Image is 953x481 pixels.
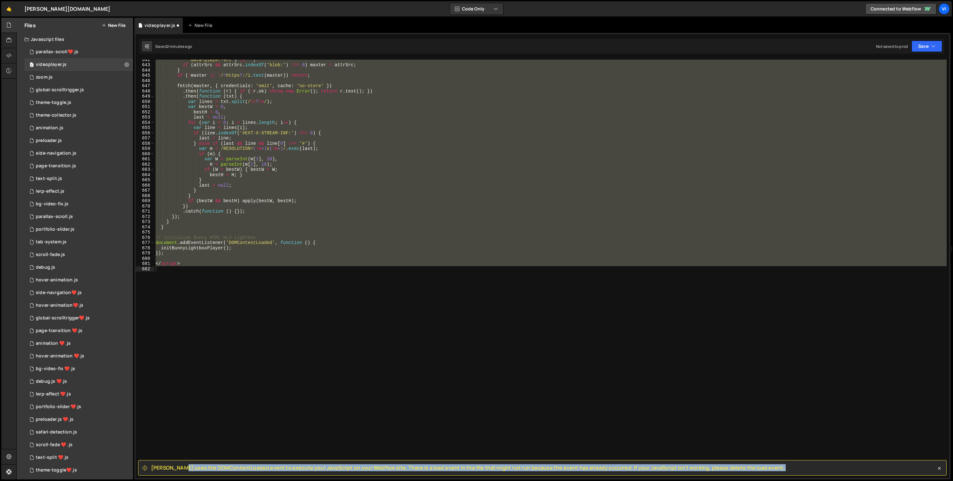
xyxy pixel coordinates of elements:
[36,467,77,473] div: theme-toggle❤️.js
[24,71,133,84] div: 14861/41442.js
[151,464,785,471] span: [PERSON_NAME] uses the DOMContentLoaded event to execute your JavaScript on your Webflow site. Th...
[30,63,34,68] span: 1
[36,366,75,372] div: bg-video-fix ❤️.js
[36,404,81,410] div: portfolio-slider ❤️.js
[136,266,154,272] div: 682
[36,379,67,384] div: debug.js ❤️.js
[136,240,154,246] div: 677
[136,230,154,235] div: 675
[136,89,154,94] div: 648
[24,58,133,71] div: 14861/47424.js
[136,83,154,89] div: 647
[136,261,154,266] div: 681
[24,147,133,160] div: 14861/40256.js
[136,146,154,151] div: 659
[167,44,192,49] div: 2 minutes ago
[24,426,133,439] div: 14861/40361.js
[938,3,950,15] a: Vi
[136,141,154,146] div: 658
[24,312,133,324] div: 14861/40900.js
[36,125,63,131] div: animation.js
[24,286,133,299] div: 14861/41468.js
[136,183,154,188] div: 666
[36,265,55,270] div: debug.js
[36,277,78,283] div: hover-animation.js
[36,328,82,334] div: page-transition ❤️.js
[36,49,78,55] div: parallax-scroll❤️.js
[36,455,68,460] div: text-split ❤️.js
[102,23,125,28] button: New File
[36,227,74,232] div: portfolio-slider.js
[136,68,154,73] div: 644
[24,96,133,109] div: 14861/40582.js
[36,341,71,346] div: animation ❤️ .js
[36,353,84,359] div: hover-animation ❤️.js
[136,209,154,214] div: 671
[36,176,62,182] div: text-split.js
[24,274,133,286] div: 14861/40794.js
[155,44,192,49] div: Saved
[24,261,133,274] div: 14861/40363.js
[24,413,133,426] div: 14861/40367.js
[36,303,83,308] div: hover-animation❤️.js
[1,1,17,16] a: 🤙
[36,252,65,258] div: scroll-fade.js
[24,362,133,375] div: 14861/40355.js
[136,157,154,162] div: 661
[24,324,133,337] div: 14861/40357.js
[136,99,154,105] div: 650
[24,198,133,210] div: 14861/40268.js
[24,185,133,198] div: 14861/40253.js
[36,189,64,194] div: lerp-effect.js
[136,225,154,230] div: 674
[136,62,154,68] div: 643
[136,120,154,125] div: 654
[24,439,133,451] div: 14861/40376.js
[136,167,154,172] div: 663
[136,172,154,178] div: 664
[24,160,133,172] div: 14861/40251.js
[24,401,133,413] div: 14861/40374.js
[24,172,133,185] div: 14861/40254.js
[36,87,84,93] div: global-scrolltrigger.js
[136,251,154,256] div: 679
[24,84,133,96] div: 14861/40890.js
[136,198,154,204] div: 669
[136,162,154,167] div: 662
[36,112,76,118] div: theme-collector.js
[36,290,82,296] div: side-navigation❤️.js
[136,104,154,110] div: 651
[24,451,133,464] div: 14861/40368.js
[36,74,53,80] div: zoom.js
[36,201,68,207] div: bg-video-fix.js
[36,429,77,435] div: safari-detection.js
[24,299,133,312] div: 14861/41140.js
[136,110,154,115] div: 652
[24,223,133,236] div: 14861/40258.js
[36,100,71,106] div: theme-toggle.js
[136,246,154,251] div: 678
[24,388,133,401] div: 14861/40356.js
[24,375,133,388] div: 14861/40485.js
[24,337,133,350] div: 14861/39591.js
[24,464,133,477] div: 14861/41125.js
[24,109,133,122] div: 14861/40581.js
[876,44,908,49] div: Not saved to prod
[24,22,36,29] h2: Files
[450,3,503,15] button: Code Only
[36,417,74,422] div: preloader.js ❤️.js
[136,177,154,183] div: 665
[136,235,154,240] div: 676
[24,122,133,134] div: 14861/40354.js
[136,57,154,63] div: 642
[136,78,154,84] div: 646
[136,136,154,141] div: 657
[24,236,133,248] div: 14861/40255.js
[24,210,133,223] div: 14861/40257.js
[144,22,175,29] div: videoplayer.js
[24,46,133,58] div: 14861/41709.js
[136,73,154,78] div: 645
[36,151,76,156] div: side-navigation.js
[136,94,154,99] div: 649
[136,256,154,261] div: 680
